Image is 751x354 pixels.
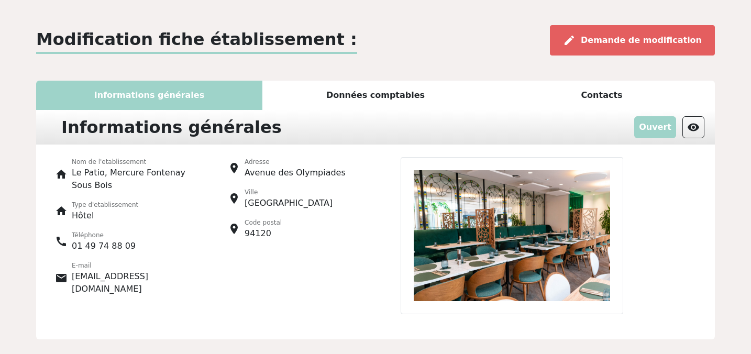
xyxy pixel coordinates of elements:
[687,121,700,134] span: visibility
[245,218,282,227] p: Code postal
[401,157,623,314] img: 1.jpg
[634,116,676,138] p: L'établissement peut être fermé avec une demande de modification
[72,261,196,270] p: E-mail
[36,81,262,110] div: Informations générales
[228,162,240,174] span: place
[55,272,68,284] span: email
[36,27,357,54] p: Modification fiche établissement :
[245,187,333,197] p: Ville
[245,157,346,167] p: Adresse
[72,157,196,167] p: Nom de l'etablissement
[563,34,576,47] span: edit
[489,81,715,110] div: Contacts
[72,240,136,252] p: 01 49 74 88 09
[72,200,138,209] p: Type d'etablissement
[72,209,138,222] p: Hôtel
[55,168,68,181] span: home
[55,205,68,217] span: home
[682,116,704,138] button: visibility
[245,227,282,240] p: 94120
[245,167,346,179] p: Avenue des Olympiades
[245,197,333,209] p: [GEOGRAPHIC_DATA]
[72,167,196,192] p: Le Patio, Mercure Fontenay Sous Bois
[262,81,489,110] div: Données comptables
[228,192,240,205] span: place
[55,235,68,248] span: call
[581,35,702,45] span: Demande de modification
[72,270,196,295] p: [EMAIL_ADDRESS][DOMAIN_NAME]
[72,230,136,240] p: Téléphone
[228,223,240,235] span: place
[55,114,288,140] div: Informations générales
